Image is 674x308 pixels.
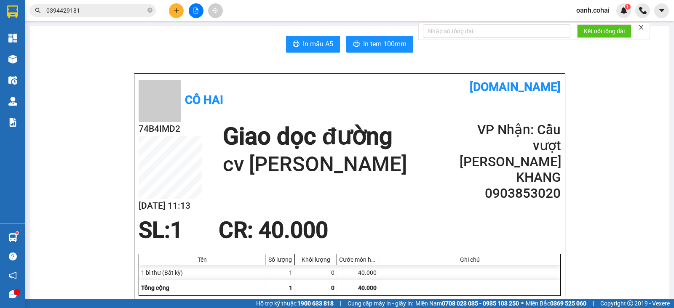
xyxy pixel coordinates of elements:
[293,40,300,48] span: printer
[337,265,379,280] div: 40.000
[353,40,360,48] span: printer
[460,122,561,170] h2: VP Nhận: Cầu vượt [PERSON_NAME]
[627,300,633,306] span: copyright
[295,265,337,280] div: 0
[289,284,292,291] span: 1
[147,7,152,15] span: close-circle
[169,3,184,18] button: plus
[358,284,377,291] span: 40.000
[470,80,561,94] b: [DOMAIN_NAME]
[9,252,17,260] span: question-circle
[638,24,644,30] span: close
[577,24,631,38] button: Kết nối tổng đài
[35,8,41,13] span: search
[16,232,19,234] sup: 1
[219,217,328,243] span: CR : 40.000
[423,24,570,38] input: Nhập số tổng đài
[460,170,561,186] h2: KHANG
[381,256,558,263] div: Ghi chú
[193,8,199,13] span: file-add
[363,39,407,49] span: In tem 100mm
[46,6,146,15] input: Tìm tên, số ĐT hoặc mã đơn
[208,3,223,18] button: aim
[593,299,594,308] span: |
[297,256,334,263] div: Khối lượng
[139,217,170,243] span: SL:
[8,55,17,64] img: warehouse-icon
[7,5,18,18] img: logo-vxr
[141,256,263,263] div: Tên
[265,265,295,280] div: 1
[460,186,561,202] h2: 0903853020
[223,151,407,178] h1: cv [PERSON_NAME]
[639,7,647,14] img: phone-icon
[267,256,292,263] div: Số lượng
[331,284,334,291] span: 0
[348,299,413,308] span: Cung cấp máy in - giấy in:
[625,4,631,10] sup: 1
[654,3,669,18] button: caret-down
[8,118,17,127] img: solution-icon
[303,39,333,49] span: In mẫu A5
[256,299,334,308] span: Hỗ trợ kỹ thuật:
[620,7,628,14] img: icon-new-feature
[170,217,183,243] span: 1
[550,300,586,307] strong: 0369 525 060
[141,284,169,291] span: Tổng cộng
[185,93,223,107] b: Cô Hai
[139,265,265,280] div: 1 bì thư (Bất kỳ)
[339,256,377,263] div: Cước món hàng
[526,299,586,308] span: Miền Bắc
[8,233,17,242] img: warehouse-icon
[442,300,519,307] strong: 0708 023 035 - 0935 103 250
[658,7,666,14] span: caret-down
[189,3,203,18] button: file-add
[212,8,218,13] span: aim
[139,199,202,213] h2: [DATE] 11:13
[147,8,152,13] span: close-circle
[626,4,629,10] span: 1
[286,36,340,53] button: printerIn mẫu A5
[174,8,179,13] span: plus
[8,34,17,42] img: dashboard-icon
[521,302,524,305] span: ⚪️
[346,36,413,53] button: printerIn tem 100mm
[9,271,17,279] span: notification
[570,5,616,16] span: oanh.cohai
[340,299,341,308] span: |
[8,76,17,85] img: warehouse-icon
[139,122,202,136] h2: 74B4IMD2
[584,27,625,36] span: Kết nối tổng đài
[8,97,17,106] img: warehouse-icon
[415,299,519,308] span: Miền Nam
[297,300,334,307] strong: 1900 633 818
[9,290,17,298] span: message
[223,122,407,151] h1: Giao dọc đường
